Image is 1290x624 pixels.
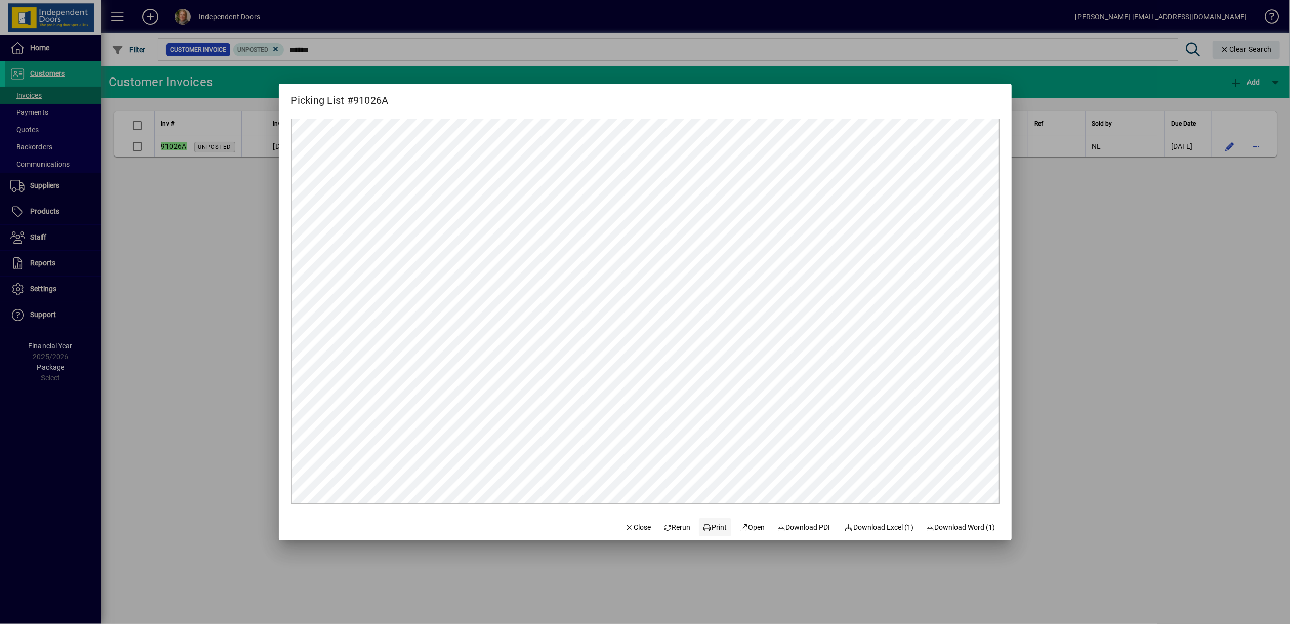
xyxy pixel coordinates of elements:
[703,522,727,533] span: Print
[735,518,769,536] a: Open
[922,518,1000,536] button: Download Word (1)
[699,518,731,536] button: Print
[621,518,655,536] button: Close
[926,522,995,533] span: Download Word (1)
[841,518,918,536] button: Download Excel (1)
[777,522,833,533] span: Download PDF
[845,522,914,533] span: Download Excel (1)
[773,518,837,536] a: Download PDF
[663,522,691,533] span: Rerun
[279,84,401,108] h2: Picking List #91026A
[625,522,651,533] span: Close
[739,522,765,533] span: Open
